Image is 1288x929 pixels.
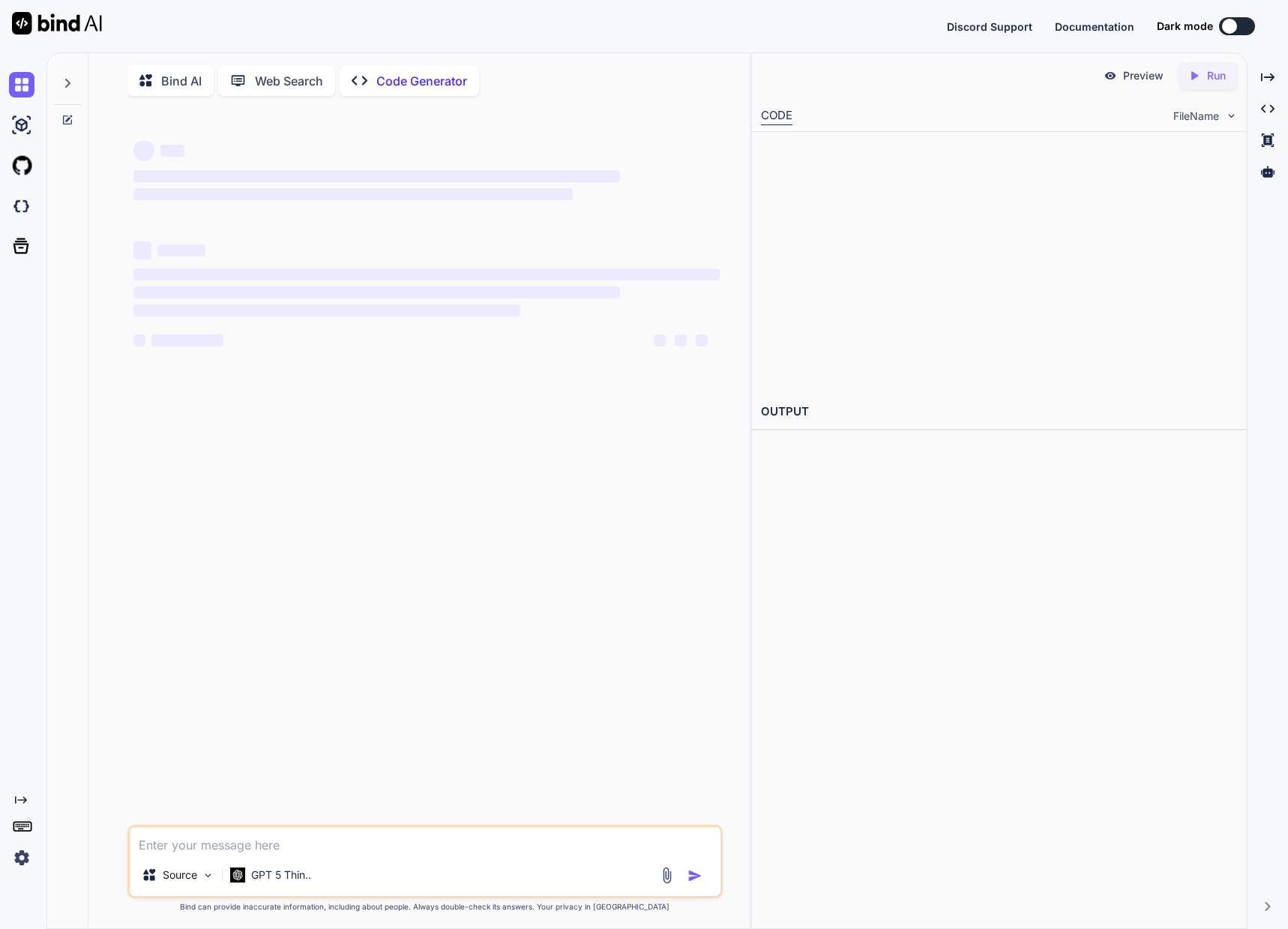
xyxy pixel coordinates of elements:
[752,394,1247,430] h2: OUTPUT
[160,145,184,157] span: ‌
[9,112,34,138] img: ai-studio
[1104,69,1117,82] img: preview
[1173,109,1219,124] span: FileName
[1055,19,1134,34] button: Documentation
[761,107,792,125] div: CODE
[133,188,573,200] span: ‌
[1123,68,1164,83] p: Preview
[163,868,197,883] p: Source
[654,334,666,346] span: ‌
[133,334,145,346] span: ‌
[376,72,467,90] p: Code Generator
[658,867,675,884] img: attachment
[133,241,151,259] span: ‌
[9,72,34,97] img: chat
[696,334,708,346] span: ‌
[947,20,1032,33] span: Discord Support
[157,244,205,256] span: ‌
[9,193,34,219] img: darkCloudIdeIcon
[1157,19,1213,34] span: Dark mode
[230,868,245,882] img: GPT 5 Thinking High
[151,334,223,346] span: ‌
[202,869,214,882] img: Pick Models
[9,153,34,178] img: githubLight
[127,901,722,913] p: Bind can provide inaccurate information, including about people. Always double-check its answers....
[133,170,620,182] span: ‌
[9,845,34,871] img: settings
[251,868,311,883] p: GPT 5 Thin..
[1207,68,1226,83] p: Run
[12,12,102,34] img: Bind AI
[133,286,620,298] span: ‌
[255,72,323,90] p: Web Search
[133,140,154,161] span: ‌
[947,19,1032,34] button: Discord Support
[675,334,687,346] span: ‌
[687,868,702,883] img: icon
[133,304,520,316] span: ‌
[1055,20,1134,33] span: Documentation
[1225,109,1238,122] img: chevron down
[161,72,202,90] p: Bind AI
[133,268,719,280] span: ‌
